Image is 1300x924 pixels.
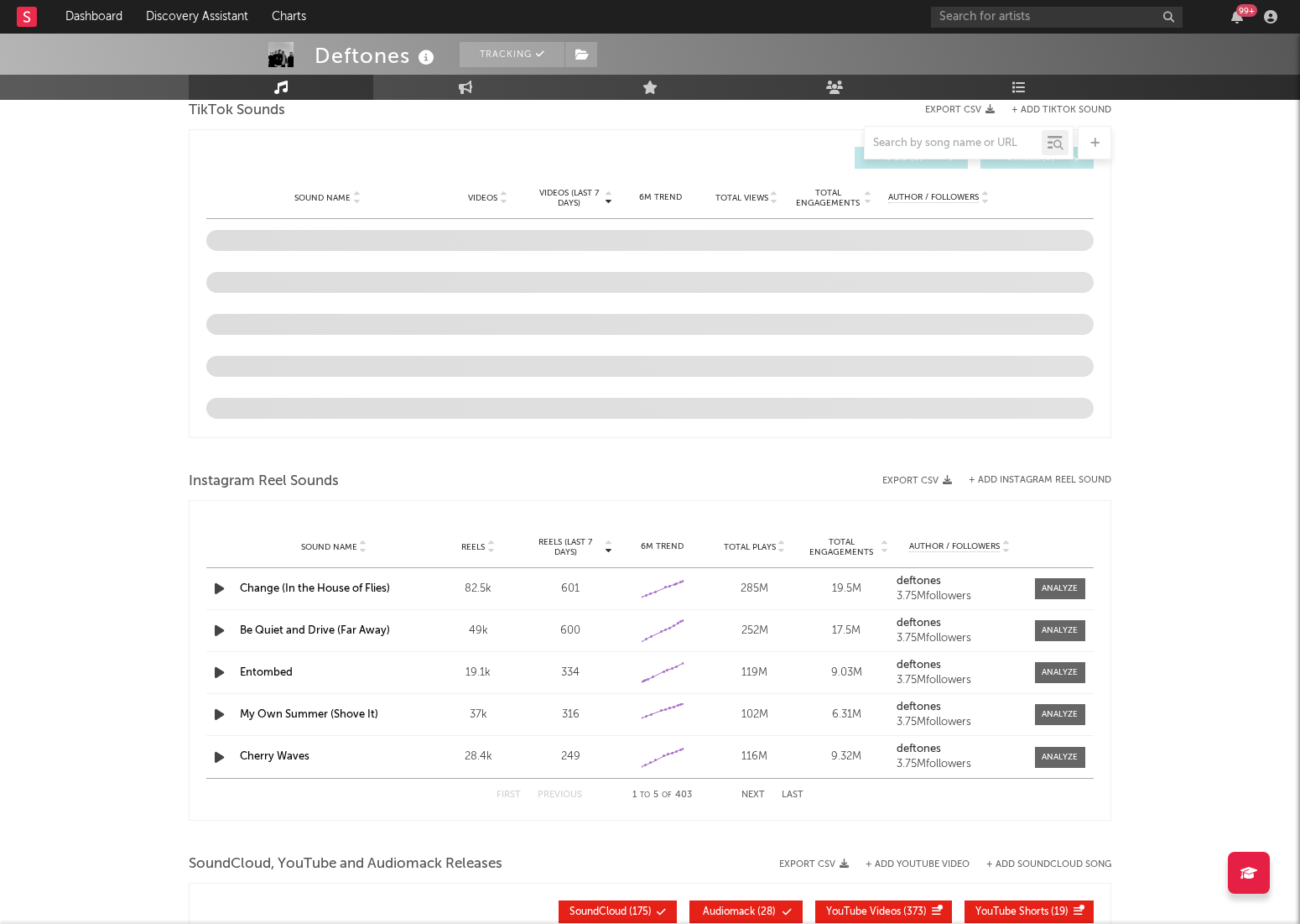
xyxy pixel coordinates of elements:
[713,749,797,765] div: 116M
[897,744,1022,755] a: deftones
[528,623,612,639] div: 600
[301,542,357,552] span: Sound Name
[897,660,941,671] strong: deftones
[294,193,351,203] span: Sound Name
[538,791,582,800] button: Previous
[189,101,285,121] span: TikTok Sounds
[805,707,889,723] div: 6.31M
[689,901,803,923] button: Audiomack(28)
[713,707,797,723] div: 102M
[559,901,677,923] button: SoundCloud(175)
[1236,4,1257,17] div: 99 +
[528,707,612,723] div: 316
[897,759,1022,770] div: 3.75M followers
[436,581,520,598] div: 82.5k
[713,623,797,639] div: 252M
[528,665,612,681] div: 334
[528,581,612,598] div: 601
[497,791,521,800] button: First
[888,192,979,203] span: Author / Followers
[897,618,1022,629] a: deftones
[805,623,889,639] div: 17.5M
[849,860,970,869] div: + Add YouTube Video
[700,907,777,917] span: ( 28 )
[897,744,941,754] strong: deftones
[805,665,889,681] div: 9.03M
[724,542,776,552] span: Total Plays
[970,860,1111,869] button: + Add SoundCloud Song
[975,907,1048,917] span: YouTube Shorts
[535,188,603,208] span: Videos (last 7 days)
[528,749,612,765] div: 249
[436,665,520,681] div: 19.1k
[826,907,901,917] span: YouTube Videos
[640,791,650,799] span: to
[925,105,995,115] button: Export CSV
[569,907,627,917] span: SoundCloud
[995,106,1111,115] button: + Add TikTok Sound
[866,860,970,869] button: + Add YouTube Video
[897,717,1022,728] div: 3.75M followers
[897,576,1022,587] a: deftones
[468,193,497,203] span: Videos
[965,901,1094,923] button: YouTube Shorts(19)
[909,541,1000,552] span: Author / Followers
[897,702,941,713] strong: deftones
[1231,10,1243,23] button: 99+
[616,786,708,806] div: 1 5 403
[931,7,1183,28] input: Search for artists
[436,623,520,639] div: 49k
[189,472,339,492] span: Instagram Reel Sounds
[461,542,485,552] span: Reels
[240,667,293,678] a: Entombed
[703,907,755,917] span: Audiomack
[882,476,952,486] button: Export CSV
[897,702,1022,713] a: deftones
[897,591,1022,603] div: 3.75M followers
[865,137,1042,150] input: Search by song name or URL
[897,618,941,629] strong: deftones
[240,625,390,636] a: Be Quiet and Drive (Far Away)
[794,188,862,208] span: Total Engagements
[621,540,705,553] div: 6M Trend
[713,665,797,681] div: 119M
[815,901,952,923] button: YouTube Videos(373)
[569,907,652,917] span: ( 175 )
[189,854,502,874] span: SoundCloud, YouTube and Audiomack Releases
[897,576,941,587] strong: deftones
[436,707,520,723] div: 37k
[621,191,699,204] div: 6M Trend
[715,193,768,203] span: Total Views
[779,859,849,869] button: Export CSV
[986,860,1111,869] button: + Add SoundCloud Song
[805,749,889,765] div: 9.32M
[741,791,765,800] button: Next
[662,791,672,799] span: of
[969,476,1111,485] button: + Add Instagram Reel Sound
[713,581,797,598] div: 285M
[240,751,309,762] a: Cherry Waves
[782,791,803,800] button: Last
[460,42,564,67] button: Tracking
[897,660,1022,671] a: deftones
[240,709,378,720] a: My Own Summer (Shove It)
[805,581,889,598] div: 19.5M
[436,749,520,765] div: 28.4k
[1011,106,1111,115] button: + Add TikTok Sound
[240,583,390,594] a: Change (In the House of Flies)
[315,42,439,70] div: Deftones
[952,476,1111,485] div: + Add Instagram Reel Sound
[528,537,602,557] span: Reels (last 7 days)
[897,675,1022,686] div: 3.75M followers
[897,633,1022,645] div: 3.75M followers
[975,907,1069,917] span: ( 19 )
[805,537,879,557] span: Total Engagements
[826,907,927,917] span: ( 373 )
